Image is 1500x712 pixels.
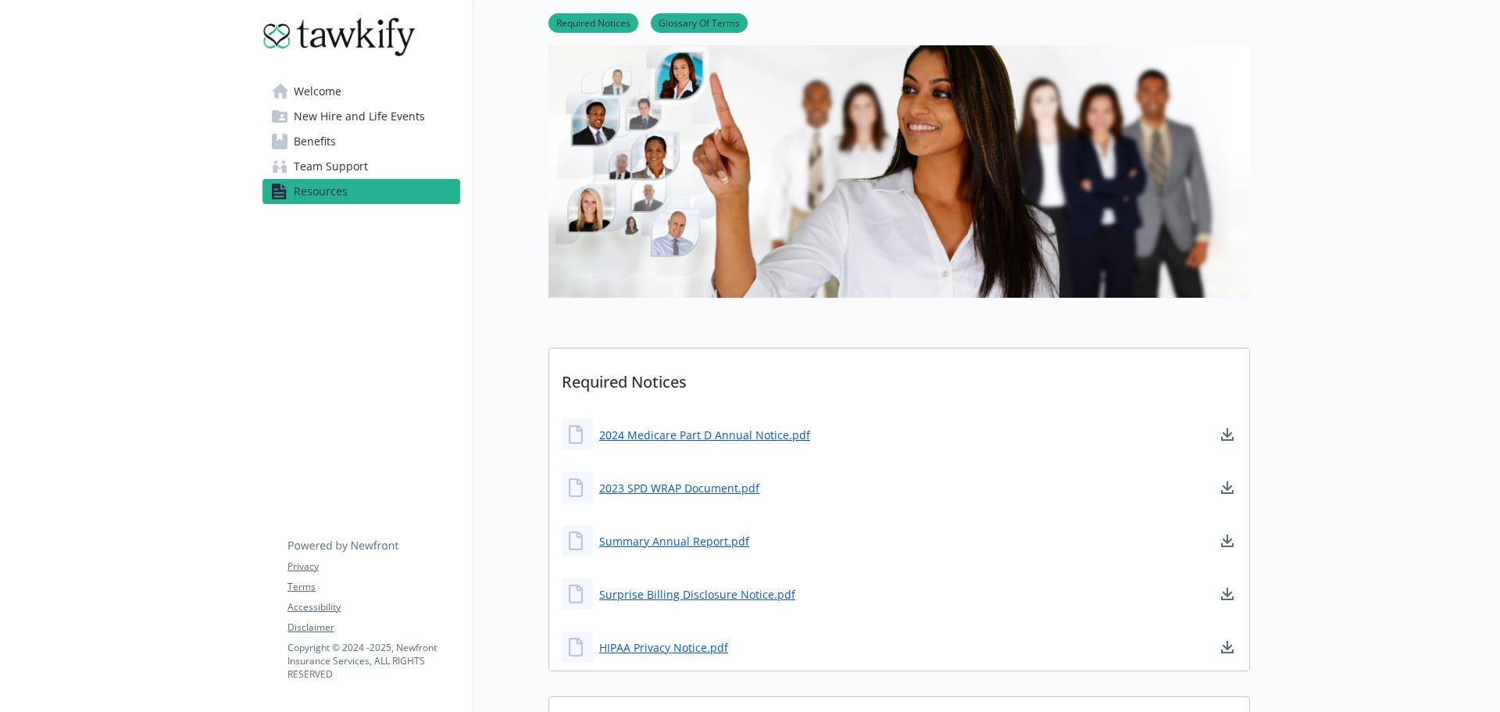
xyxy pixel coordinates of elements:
a: HIPAA Privacy Notice.pdf [599,639,728,656]
a: download document [1218,531,1237,550]
img: resources page banner [548,17,1250,298]
span: New Hire and Life Events [294,104,425,129]
span: Resources [294,179,348,204]
span: Benefits [294,129,336,154]
a: Team Support [262,154,460,179]
a: New Hire and Life Events [262,104,460,129]
a: Disclaimer [287,621,459,635]
a: Surprise Billing Disclosure Notice.pdf [599,586,795,603]
a: download document [1218,638,1237,657]
a: download document [1218,585,1237,603]
a: Required Notices [548,15,638,30]
a: 2023 SPD WRAP Document.pdf [599,480,759,496]
span: Welcome [294,79,341,104]
a: 2024 Medicare Part D Annual Notice.pdf [599,427,810,443]
a: Resources [262,179,460,204]
a: Glossary Of Terms [651,15,748,30]
p: Required Notices [549,349,1249,406]
a: download document [1218,478,1237,497]
a: Welcome [262,79,460,104]
a: Privacy [287,560,459,574]
a: Accessibility [287,600,459,614]
a: download document [1218,425,1237,444]
span: Team Support [294,154,368,179]
a: Summary Annual Report.pdf [599,533,749,549]
p: Copyright © 2024 - 2025 , Newfront Insurance Services, ALL RIGHTS RESERVED [287,641,459,681]
a: Terms [287,580,459,594]
a: Benefits [262,129,460,154]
